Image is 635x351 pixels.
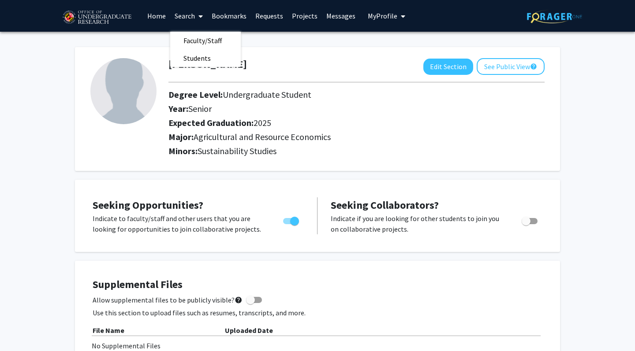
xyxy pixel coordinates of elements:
[90,58,157,124] img: Profile Picture
[93,198,203,212] span: Seeking Opportunities?
[477,58,545,75] button: See Public View
[198,145,276,156] span: Sustainability Studies
[92,340,543,351] div: No Supplemental Files
[188,103,212,114] span: Senior
[225,326,273,335] b: Uploaded Date
[168,118,484,128] h2: Expected Graduation:
[143,0,170,31] a: Home
[423,59,473,75] button: Edit Section
[322,0,360,31] a: Messages
[207,0,251,31] a: Bookmarks
[170,0,207,31] a: Search
[254,117,271,128] span: 2025
[7,311,37,344] iframe: Chat
[170,52,241,65] a: Students
[170,49,224,67] span: Students
[368,11,397,20] span: My Profile
[93,307,542,318] p: Use this section to upload files such as resumes, transcripts, and more.
[168,146,545,156] h2: Minors:
[235,295,243,305] mat-icon: help
[60,7,134,29] img: University of Maryland Logo
[93,213,266,234] p: Indicate to faculty/staff and other users that you are looking for opportunities to join collabor...
[251,0,288,31] a: Requests
[170,32,235,49] span: Faculty/Staff
[93,278,542,291] h4: Supplemental Files
[168,132,545,142] h2: Major:
[168,89,484,100] h2: Degree Level:
[530,61,537,72] mat-icon: help
[280,213,304,226] div: Toggle
[168,103,484,114] h2: Year:
[170,34,241,47] a: Faculty/Staff
[527,10,582,23] img: ForagerOne Logo
[518,213,542,226] div: Toggle
[223,89,311,100] span: Undergraduate Student
[93,295,243,305] span: Allow supplemental files to be publicly visible?
[331,213,505,234] p: Indicate if you are looking for other students to join you on collaborative projects.
[194,131,331,142] span: Agricultural and Resource Economics
[331,198,439,212] span: Seeking Collaborators?
[168,58,247,71] h1: [PERSON_NAME]
[288,0,322,31] a: Projects
[93,326,124,335] b: File Name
